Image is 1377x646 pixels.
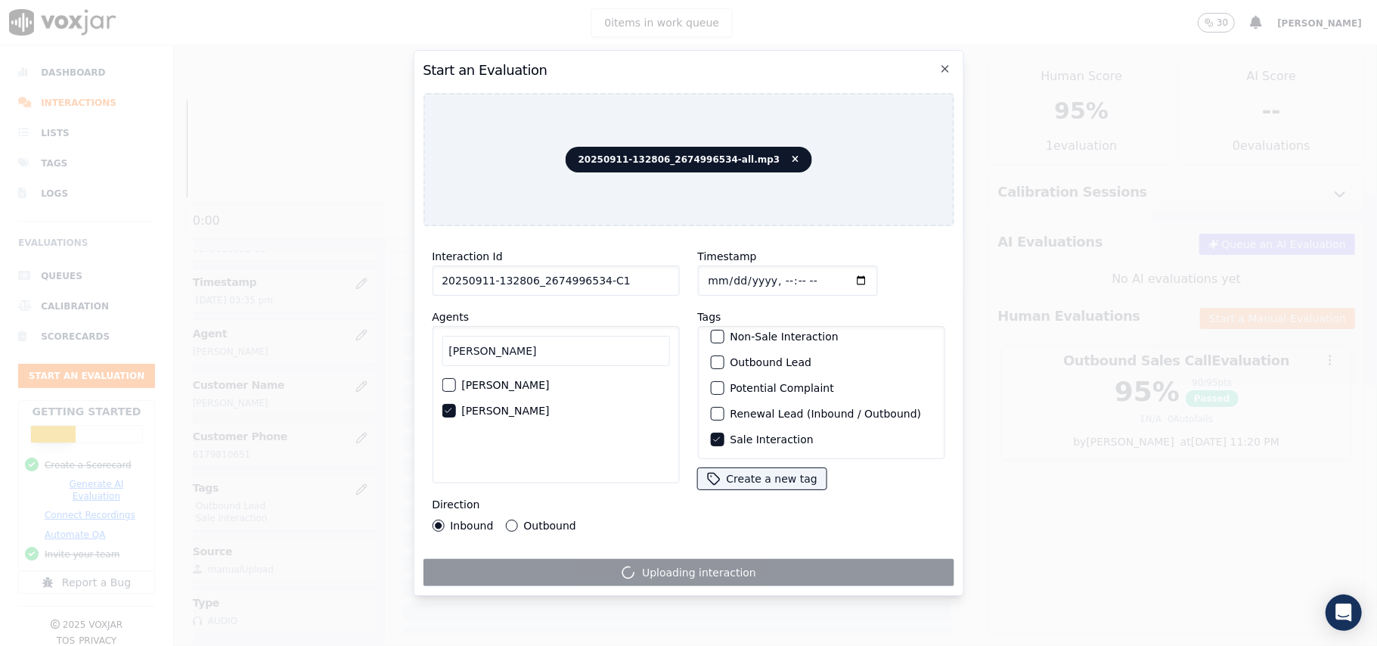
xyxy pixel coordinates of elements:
input: reference id, file name, etc [432,266,679,296]
label: Tags [697,311,721,323]
label: Timestamp [697,250,756,262]
label: Non-Sale Interaction [730,331,838,342]
label: Outbound Lead [730,357,811,368]
h2: Start an Evaluation [423,60,954,81]
label: [PERSON_NAME] [461,405,549,416]
label: Sale Interaction [730,434,813,445]
button: Create a new tag [697,468,826,489]
span: 20250911-132806_2674996534-all.mp3 [566,147,812,172]
label: Inbound [450,520,493,531]
label: Potential Complaint [730,383,833,393]
div: Open Intercom Messenger [1326,595,1362,631]
label: Outbound [523,520,575,531]
label: [PERSON_NAME] [461,380,549,390]
input: Search Agents... [442,336,669,366]
label: Direction [432,498,479,511]
label: Agents [432,311,469,323]
label: Interaction Id [432,250,502,262]
label: Renewal Lead (Inbound / Outbound) [730,408,921,419]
